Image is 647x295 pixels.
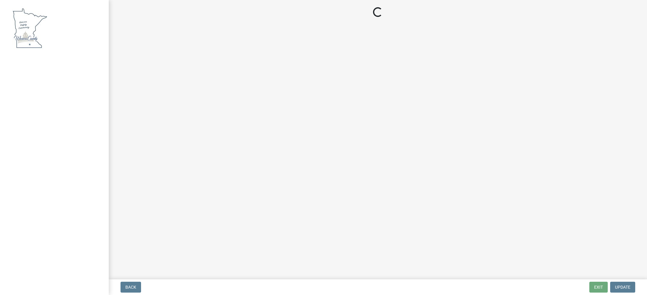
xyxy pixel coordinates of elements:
[121,282,141,293] button: Back
[589,282,608,293] button: Exit
[125,285,136,290] span: Back
[610,282,635,293] button: Update
[12,6,48,49] img: Waseca County, Minnesota
[615,285,630,290] span: Update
